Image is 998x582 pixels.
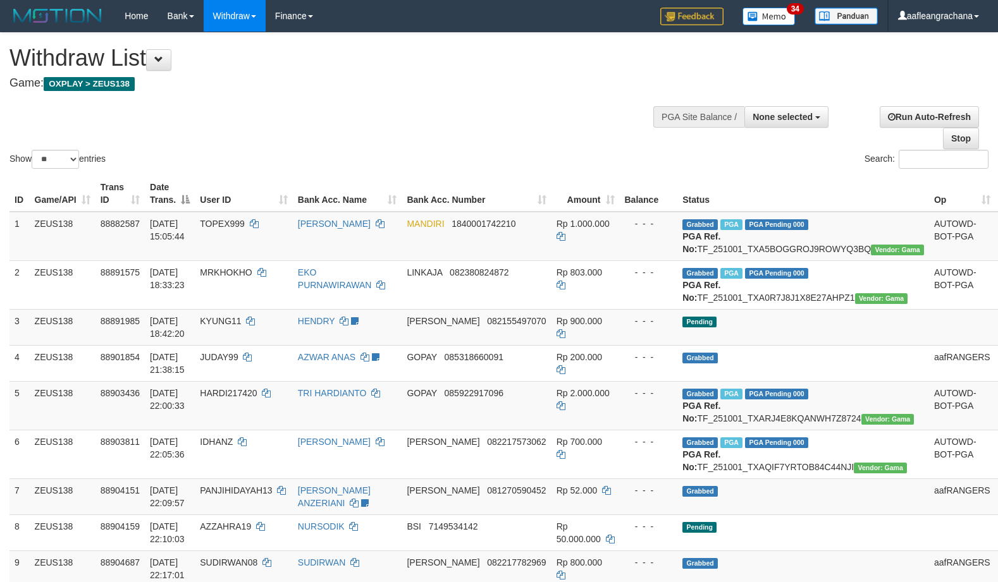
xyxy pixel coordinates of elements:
[101,388,140,398] span: 88903436
[407,267,442,277] span: LINKAJA
[745,437,808,448] span: PGA Pending
[101,485,140,495] span: 88904151
[557,219,610,229] span: Rp 1.000.000
[625,484,673,497] div: - - -
[682,558,718,569] span: Grabbed
[682,353,718,363] span: Grabbed
[293,176,402,212] th: Bank Acc. Name: activate to sort column ascending
[682,231,720,254] b: PGA Ref. No:
[445,352,503,362] span: Copy 085318660091 to clipboard
[150,219,185,241] span: [DATE] 15:05:44
[929,345,995,381] td: aafRANGERS
[745,389,808,399] span: PGA Pending
[487,437,546,447] span: Copy 082217573062 to clipboard
[95,176,145,212] th: Trans ID: activate to sort column ascending
[682,449,720,472] b: PGA Ref. No:
[625,351,673,363] div: - - -
[195,176,293,212] th: User ID: activate to sort column ascending
[298,267,372,290] a: EKO PURNAWIRAWAN
[200,316,241,326] span: KYUNG11
[101,219,140,229] span: 88882587
[150,267,185,290] span: [DATE] 18:33:23
[929,260,995,309] td: AUTOWD-BOT-PGA
[407,485,479,495] span: [PERSON_NAME]
[625,435,673,448] div: - - -
[298,557,345,567] a: SUDIRWAN
[682,401,720,423] b: PGA Ref. No:
[943,128,979,149] a: Stop
[429,521,478,531] span: Copy 7149534142 to clipboard
[660,8,724,25] img: Feedback.jpg
[30,381,95,430] td: ZEUS138
[145,176,195,212] th: Date Trans.: activate to sort column descending
[9,309,30,345] td: 3
[557,267,602,277] span: Rp 803.000
[200,352,238,362] span: JUDAY99
[101,352,140,362] span: 88901854
[298,352,355,362] a: AZWAR ANAS
[753,112,813,122] span: None selected
[9,150,106,169] label: Show entries
[625,520,673,533] div: - - -
[551,176,620,212] th: Amount: activate to sort column ascending
[620,176,678,212] th: Balance
[200,437,233,447] span: IDHANZ
[9,176,30,212] th: ID
[929,430,995,478] td: AUTOWD-BOT-PGA
[298,388,367,398] a: TRI HARDIANTO
[150,316,185,339] span: [DATE] 18:42:20
[557,388,610,398] span: Rp 2.000.000
[200,219,245,229] span: TOPEX999
[30,478,95,514] td: ZEUS138
[298,219,371,229] a: [PERSON_NAME]
[677,260,929,309] td: TF_251001_TXA0R7J8J1X8E27AHPZ1
[625,387,673,399] div: - - -
[929,478,995,514] td: aafRANGERS
[557,316,602,326] span: Rp 900.000
[200,485,272,495] span: PANJIHIDAYAH13
[407,388,436,398] span: GOPAY
[150,521,185,544] span: [DATE] 22:10:03
[9,514,30,550] td: 8
[150,557,185,580] span: [DATE] 22:17:01
[30,514,95,550] td: ZEUS138
[625,266,673,279] div: - - -
[9,345,30,381] td: 4
[9,212,30,261] td: 1
[200,267,252,277] span: MRKHOKHO
[407,352,436,362] span: GOPAY
[899,150,989,169] input: Search:
[407,316,479,326] span: [PERSON_NAME]
[854,463,907,473] span: Vendor URL: https://trx31.1velocity.biz
[9,381,30,430] td: 5
[407,557,479,567] span: [PERSON_NAME]
[557,485,598,495] span: Rp 52.000
[402,176,551,212] th: Bank Acc. Number: activate to sort column ascending
[682,389,718,399] span: Grabbed
[9,77,653,90] h4: Game:
[871,245,924,255] span: Vendor URL: https://trx31.1velocity.biz
[30,309,95,345] td: ZEUS138
[200,557,257,567] span: SUDIRWAN08
[101,437,140,447] span: 88903811
[101,521,140,531] span: 88904159
[677,430,929,478] td: TF_251001_TXAQIF7YRTOB84C44NJI
[861,414,915,425] span: Vendor URL: https://trx31.1velocity.biz
[407,437,479,447] span: [PERSON_NAME]
[929,176,995,212] th: Op: activate to sort column ascending
[815,8,878,25] img: panduan.png
[744,106,829,128] button: None selected
[30,176,95,212] th: Game/API: activate to sort column ascending
[682,317,717,327] span: Pending
[298,521,345,531] a: NURSODIK
[880,106,979,128] a: Run Auto-Refresh
[682,219,718,230] span: Grabbed
[298,316,335,326] a: HENDRY
[720,389,742,399] span: Marked by aafsreyleap
[677,212,929,261] td: TF_251001_TXA5BOGGROJ9ROWYQ3BQ
[557,557,602,567] span: Rp 800.000
[44,77,135,91] span: OXPLAY > ZEUS138
[653,106,744,128] div: PGA Site Balance /
[625,217,673,230] div: - - -
[625,315,673,327] div: - - -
